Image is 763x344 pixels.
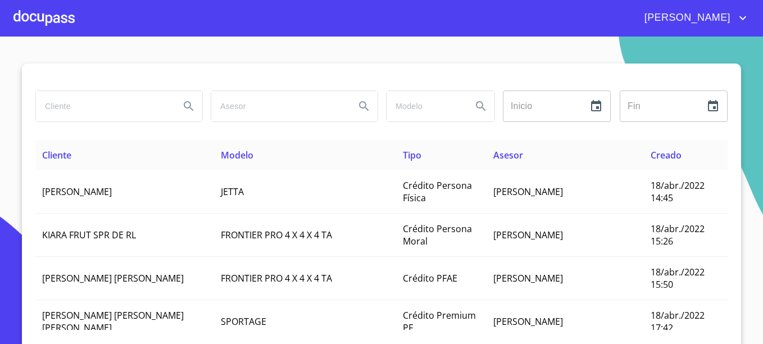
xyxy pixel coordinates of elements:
[221,185,244,198] span: JETTA
[211,91,346,121] input: search
[351,93,378,120] button: Search
[493,185,563,198] span: [PERSON_NAME]
[651,266,705,291] span: 18/abr./2022 15:50
[651,179,705,204] span: 18/abr./2022 14:45
[493,229,563,241] span: [PERSON_NAME]
[387,91,463,121] input: search
[403,223,472,247] span: Crédito Persona Moral
[175,93,202,120] button: Search
[636,9,750,27] button: account of current user
[403,309,476,334] span: Crédito Premium PF
[221,272,332,284] span: FRONTIER PRO 4 X 4 X 4 TA
[651,223,705,247] span: 18/abr./2022 15:26
[221,149,253,161] span: Modelo
[42,149,71,161] span: Cliente
[636,9,736,27] span: [PERSON_NAME]
[221,315,266,328] span: SPORTAGE
[493,272,563,284] span: [PERSON_NAME]
[467,93,494,120] button: Search
[36,91,171,121] input: search
[403,149,421,161] span: Tipo
[42,185,112,198] span: [PERSON_NAME]
[403,179,472,204] span: Crédito Persona Física
[403,272,457,284] span: Crédito PFAE
[493,149,523,161] span: Asesor
[493,315,563,328] span: [PERSON_NAME]
[651,149,682,161] span: Creado
[221,229,332,241] span: FRONTIER PRO 4 X 4 X 4 TA
[651,309,705,334] span: 18/abr./2022 17:42
[42,309,184,334] span: [PERSON_NAME] [PERSON_NAME] [PERSON_NAME]
[42,229,136,241] span: KIARA FRUT SPR DE RL
[42,272,184,284] span: [PERSON_NAME] [PERSON_NAME]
